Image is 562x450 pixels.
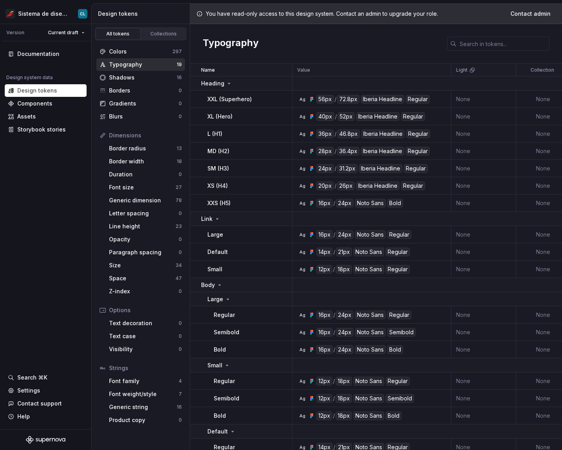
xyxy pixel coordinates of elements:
[353,377,384,385] div: Noto Sans
[336,199,353,207] div: 24px
[207,265,222,273] p: Small
[26,436,65,444] svg: Supernova Logo
[109,87,179,94] div: Borders
[18,10,68,18] div: Sistema de diseño Iberia
[109,183,176,191] div: Font size
[299,231,305,238] div: Ag
[109,157,177,165] div: Border width
[5,84,87,97] a: Design tokens
[172,48,182,55] div: 297
[355,311,386,319] div: Noto Sans
[359,164,402,173] div: Iberia Headline
[386,411,401,420] div: Bold
[5,397,87,410] button: Contact support
[5,110,87,123] a: Assets
[355,328,386,337] div: Noto Sans
[176,197,182,204] div: 78
[387,230,411,239] div: Regular
[387,345,403,354] div: Bold
[316,328,333,337] div: 16px
[179,391,182,397] div: 7
[333,394,335,403] div: /
[206,10,438,18] p: You have read-only access to this design system. Contact an admin to upgrade your role.
[316,199,333,207] div: 16px
[109,235,179,243] div: Opacity
[337,130,360,138] div: 46.8px
[299,378,305,384] div: Ag
[214,328,239,336] p: Semibold
[96,71,185,84] a: Shadows16
[6,74,53,81] div: Design system data
[214,377,235,385] p: Regular
[356,112,399,121] div: Iberia Headline
[531,67,554,73] p: Collection
[176,184,182,191] div: 27
[179,346,182,352] div: 0
[451,407,516,424] td: None
[451,226,516,243] td: None
[299,249,305,255] div: Ag
[451,194,516,212] td: None
[5,97,87,110] a: Components
[451,160,516,177] td: None
[106,285,185,298] a: Z-index0
[338,112,355,121] div: 52px
[451,306,516,324] td: None
[299,266,305,272] div: Ag
[386,394,414,403] div: Semibold
[299,413,305,419] div: Ag
[17,113,36,120] div: Assets
[406,95,430,104] div: Regular
[207,295,223,303] p: Large
[336,265,352,274] div: 18px
[299,395,305,402] div: Ag
[179,236,182,243] div: 0
[451,243,516,261] td: None
[316,311,333,319] div: 16px
[109,131,182,139] div: Dimensions
[179,333,182,339] div: 0
[336,377,352,385] div: 18px
[17,87,57,94] div: Design tokens
[109,390,179,398] div: Font weight/style
[176,262,182,269] div: 34
[299,312,305,318] div: Ag
[336,394,352,403] div: 18px
[337,95,359,104] div: 72.8px
[109,319,179,327] div: Text decoration
[44,27,88,38] button: Current draft
[336,248,352,256] div: 21px
[451,324,516,341] td: None
[106,317,185,330] a: Text decoration0
[386,265,410,274] div: Regular
[451,143,516,160] td: None
[451,125,516,143] td: None
[6,30,24,36] div: Version
[337,181,355,190] div: 26px
[96,110,185,123] a: Blurs0
[17,374,47,381] div: Search ⌘K
[109,209,179,217] div: Letter spacing
[387,311,411,319] div: Regular
[106,414,185,426] a: Product copy0
[179,210,182,217] div: 0
[109,144,177,152] div: Border radius
[505,7,556,21] a: Contact admin
[336,311,353,319] div: 24px
[48,30,78,36] span: Current draft
[109,287,179,295] div: Z-index
[333,265,335,274] div: /
[17,413,30,420] div: Help
[109,248,179,256] div: Paragraph spacing
[335,147,336,156] div: /
[451,108,516,125] td: None
[98,31,138,37] div: All tokens
[109,332,179,340] div: Text case
[299,96,305,102] div: Ag
[179,113,182,120] div: 0
[109,403,177,411] div: Generic string
[177,158,182,165] div: 18
[316,130,334,138] div: 36px
[386,248,410,256] div: Regular
[203,37,259,51] h2: Typography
